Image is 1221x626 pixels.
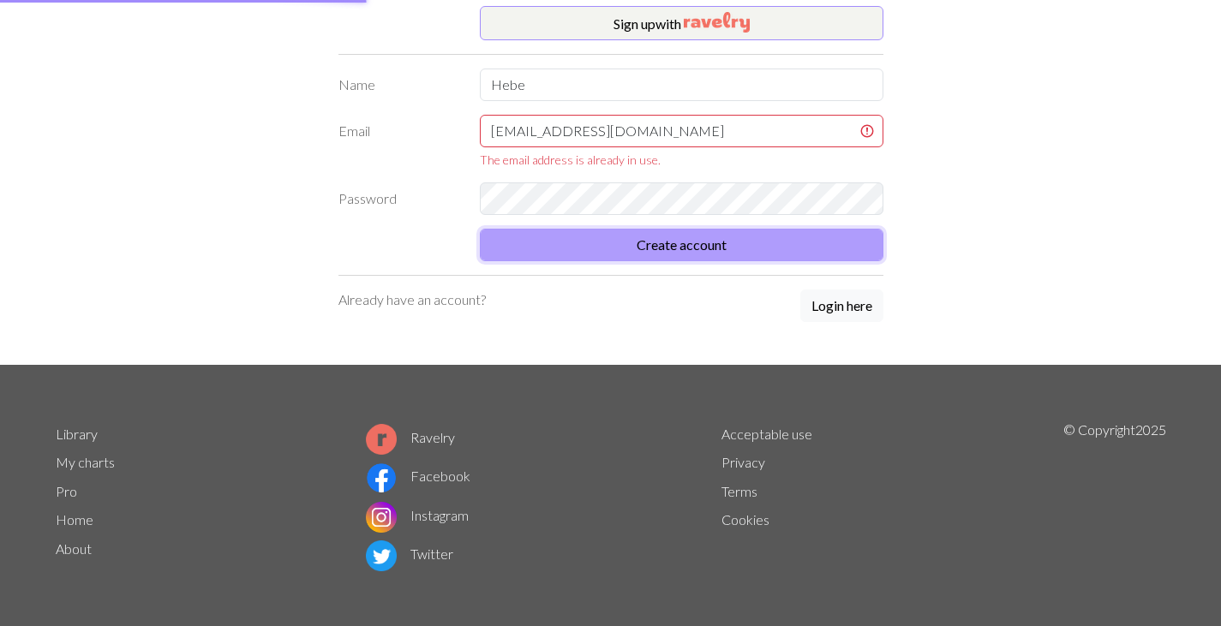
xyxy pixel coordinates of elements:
label: Password [328,182,470,215]
label: Name [328,69,470,101]
img: Facebook logo [366,462,397,493]
a: About [56,540,92,557]
a: Ravelry [366,429,455,445]
a: My charts [56,454,115,470]
p: Already have an account? [338,289,486,310]
button: Sign upwith [480,6,883,40]
a: Pro [56,483,77,499]
p: © Copyright 2025 [1063,420,1166,575]
button: Create account [480,229,883,261]
a: Cookies [721,511,769,528]
a: Login here [800,289,883,324]
a: Twitter [366,546,453,562]
a: Acceptable use [721,426,812,442]
a: Privacy [721,454,765,470]
button: Login here [800,289,883,322]
img: Ravelry [684,12,750,33]
label: Email [328,115,470,169]
img: Ravelry logo [366,424,397,455]
img: Instagram logo [366,502,397,533]
a: Terms [721,483,757,499]
a: Instagram [366,507,469,523]
a: Home [56,511,93,528]
img: Twitter logo [366,540,397,571]
a: Facebook [366,468,470,484]
a: Library [56,426,98,442]
div: The email address is already in use. [480,151,883,169]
